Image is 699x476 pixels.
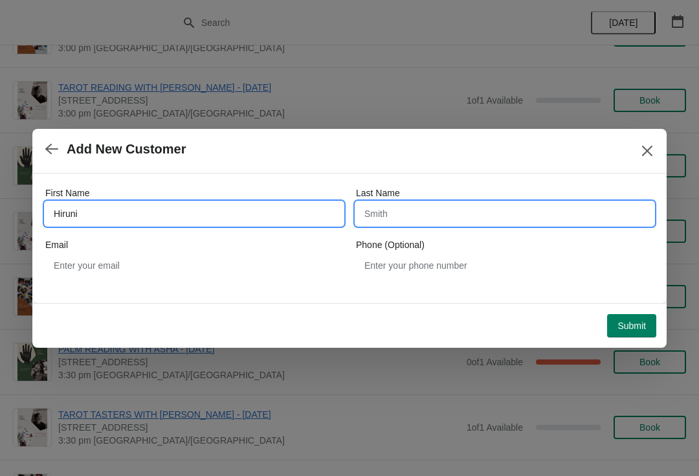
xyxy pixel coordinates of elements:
[636,139,659,163] button: Close
[45,202,343,225] input: John
[67,142,186,157] h2: Add New Customer
[45,187,89,199] label: First Name
[45,254,343,277] input: Enter your email
[607,314,656,337] button: Submit
[356,254,654,277] input: Enter your phone number
[356,187,400,199] label: Last Name
[356,238,425,251] label: Phone (Optional)
[356,202,654,225] input: Smith
[45,238,68,251] label: Email
[617,321,646,331] span: Submit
